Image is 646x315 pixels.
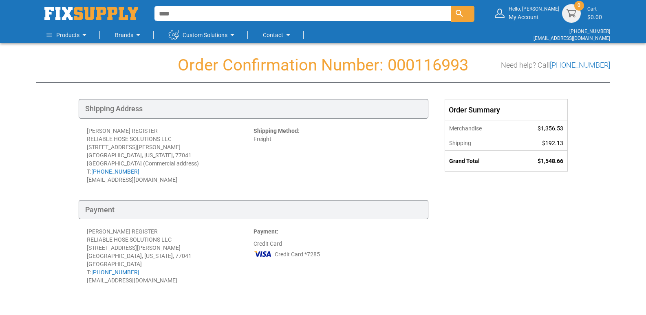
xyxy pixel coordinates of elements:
[587,6,602,13] small: Cart
[44,7,138,20] a: store logo
[79,200,428,220] div: Payment
[87,227,254,284] div: [PERSON_NAME] REGISTER RELIABLE HOSE SOLUTIONS LLC [STREET_ADDRESS][PERSON_NAME] [GEOGRAPHIC_DATA...
[569,29,610,34] a: [PHONE_NUMBER]
[44,7,138,20] img: Fix Industrial Supply
[169,27,237,43] a: Custom Solutions
[538,125,563,132] span: $1,356.53
[578,2,580,9] span: 0
[254,128,300,134] strong: Shipping Method:
[445,121,512,136] th: Merchandise
[538,158,563,164] span: $1,548.66
[509,6,559,13] small: Hello, [PERSON_NAME]
[550,61,610,69] a: [PHONE_NUMBER]
[46,27,89,43] a: Products
[449,158,480,164] strong: Grand Total
[79,99,428,119] div: Shipping Address
[534,35,610,41] a: [EMAIL_ADDRESS][DOMAIN_NAME]
[91,269,139,275] a: [PHONE_NUMBER]
[509,6,559,21] div: My Account
[36,56,610,74] h1: Order Confirmation Number: 000116993
[87,127,254,184] div: [PERSON_NAME] REGISTER RELIABLE HOSE SOLUTIONS LLC [STREET_ADDRESS][PERSON_NAME] [GEOGRAPHIC_DATA...
[254,228,278,235] strong: Payment:
[254,248,272,260] img: VI
[445,136,512,151] th: Shipping
[501,61,610,69] h3: Need help? Call
[542,140,563,146] span: $192.13
[91,168,139,175] a: [PHONE_NUMBER]
[587,14,602,20] span: $0.00
[254,227,420,284] div: Credit Card
[115,27,143,43] a: Brands
[254,127,420,184] div: Freight
[445,99,567,121] div: Order Summary
[263,27,293,43] a: Contact
[275,250,320,258] span: Credit Card *7285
